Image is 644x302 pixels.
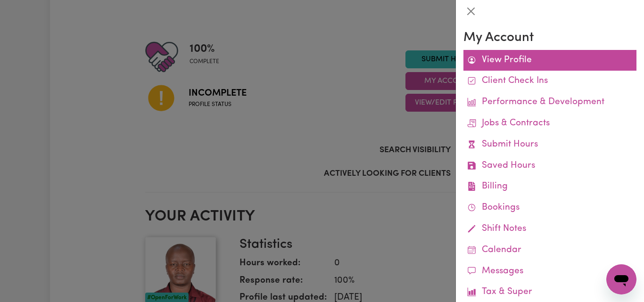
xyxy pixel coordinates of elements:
[463,261,636,282] a: Messages
[463,240,636,261] a: Calendar
[606,264,636,294] iframe: Button to launch messaging window
[463,176,636,197] a: Billing
[463,50,636,71] a: View Profile
[463,113,636,134] a: Jobs & Contracts
[463,4,479,19] button: Close
[463,134,636,155] a: Submit Hours
[463,219,636,240] a: Shift Notes
[463,30,636,46] h3: My Account
[463,197,636,219] a: Bookings
[463,92,636,113] a: Performance & Development
[463,71,636,92] a: Client Check Ins
[463,155,636,177] a: Saved Hours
